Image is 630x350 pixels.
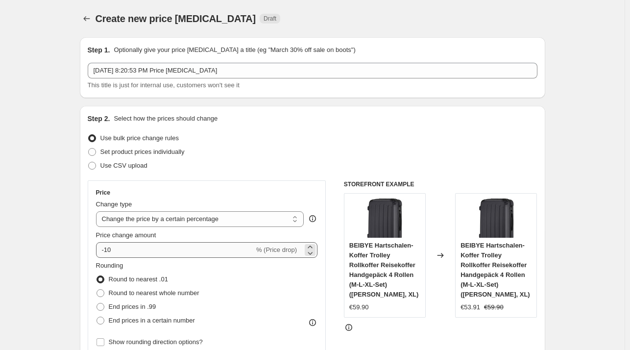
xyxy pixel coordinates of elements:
[88,45,110,55] h2: Step 1.
[109,338,203,346] span: Show rounding direction options?
[264,15,276,23] span: Draft
[460,242,530,298] span: BEIBYE Hartschalen-Koffer Trolley Rollkoffer Reisekoffer Handgepäck 4 Rollen (M-L-XL-Set) ([PERSO...
[365,199,404,238] img: 81C94GVMU8L_80x.jpg
[88,63,537,78] input: 30% off holiday sale
[477,199,516,238] img: 81C94GVMU8L_80x.jpg
[114,45,355,55] p: Optionally give your price [MEDICAL_DATA] a title (eg "March 30% off sale on boots")
[109,317,195,324] span: End prices in a certain number
[109,303,156,310] span: End prices in .99
[109,289,199,297] span: Round to nearest whole number
[88,114,110,124] h2: Step 2.
[114,114,218,124] p: Select how the prices should change
[96,13,256,24] span: Create new price [MEDICAL_DATA]
[484,302,504,312] strike: €59.90
[96,231,156,239] span: Price change amount
[100,148,185,155] span: Set product prices individually
[100,162,147,169] span: Use CSV upload
[88,81,240,89] span: This title is just for internal use, customers won't see it
[96,189,110,197] h3: Price
[96,242,254,258] input: -15
[349,242,419,298] span: BEIBYE Hartschalen-Koffer Trolley Rollkoffer Reisekoffer Handgepäck 4 Rollen (M-L-XL-Set) ([PERSO...
[256,246,297,253] span: % (Price drop)
[96,262,123,269] span: Rounding
[349,302,369,312] div: €59.90
[308,214,317,224] div: help
[460,302,480,312] div: €53.91
[96,200,132,208] span: Change type
[80,12,94,25] button: Price change jobs
[100,134,179,142] span: Use bulk price change rules
[109,275,168,283] span: Round to nearest .01
[344,180,537,188] h6: STOREFRONT EXAMPLE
